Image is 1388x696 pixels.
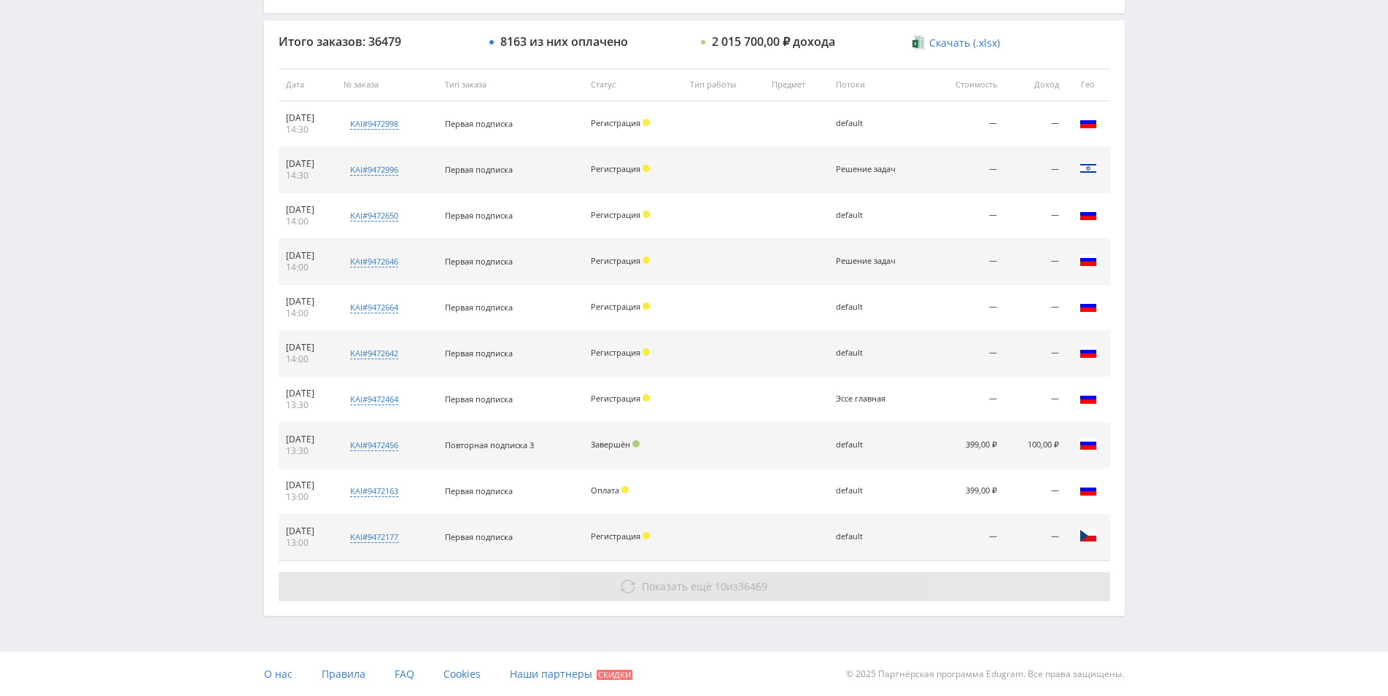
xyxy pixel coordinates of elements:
[286,204,329,216] div: [DATE]
[1079,160,1097,177] img: isr.png
[1004,193,1066,239] td: —
[445,531,513,542] span: Первая подписка
[279,35,476,48] div: Итого заказов: 36479
[836,348,902,358] div: default
[1079,481,1097,498] img: rus.png
[836,394,902,404] div: Эссе главная
[286,250,329,262] div: [DATE]
[643,394,650,402] span: Холд
[350,210,398,222] div: kai#9472650
[683,69,764,101] th: Тип работы
[445,439,534,450] span: Повторная подписка 3
[1066,69,1110,101] th: Гео
[738,579,767,593] span: 36469
[712,35,835,48] div: 2 015 700,00 ₽ дохода
[350,531,398,543] div: kai#9472177
[591,255,640,266] span: Регистрация
[829,69,928,101] th: Потоки
[286,388,329,399] div: [DATE]
[1079,435,1097,453] img: rus.png
[1079,527,1097,544] img: cze.png
[591,393,640,404] span: Регистрация
[591,209,640,220] span: Регистрация
[1079,251,1097,269] img: rus.png
[350,348,398,359] div: kai#9472642
[286,491,329,503] div: 13:00
[1004,101,1066,147] td: —
[286,353,329,365] div: 14:00
[632,440,640,447] span: Подтвержден
[928,469,1004,515] td: 399,00 ₽
[591,439,630,450] span: Завершён
[591,347,640,358] span: Регистрация
[836,257,902,266] div: Решение задач
[286,112,329,124] div: [DATE]
[836,486,902,496] div: default
[286,342,329,353] div: [DATE]
[445,256,513,267] span: Первая подписка
[286,434,329,445] div: [DATE]
[445,164,513,175] span: Первая подписка
[1079,389,1097,407] img: rus.png
[591,301,640,312] span: Регистрация
[642,579,767,593] span: из
[445,348,513,359] span: Первая подписка
[836,165,902,174] div: Решение задач
[643,348,650,356] span: Холд
[928,331,1004,377] td: —
[286,262,329,273] div: 14:00
[350,256,398,267] div: kai#9472646
[286,124,329,136] div: 14:30
[583,69,683,101] th: Статус
[350,439,398,451] div: kai#9472456
[350,485,398,497] div: kai#9472163
[621,486,629,493] span: Холд
[1004,423,1066,469] td: 100,00 ₽
[1004,239,1066,285] td: —
[286,399,329,411] div: 13:30
[500,35,628,48] div: 8163 из них оплачено
[350,164,398,176] div: kai#9472996
[642,579,712,593] span: Показать ещё
[912,35,925,50] img: xlsx
[395,652,414,696] a: FAQ
[286,216,329,227] div: 14:00
[912,36,1000,50] a: Скачать (.xlsx)
[928,515,1004,560] td: —
[643,119,650,126] span: Холд
[510,667,592,681] span: Наши партнеры
[928,69,1004,101] th: Стоимость
[1079,297,1097,315] img: rus.png
[336,69,438,101] th: № заказа
[591,117,640,128] span: Регистрация
[643,302,650,310] span: Холд
[643,257,650,264] span: Холд
[445,118,513,129] span: Первая подписка
[1004,285,1066,331] td: —
[591,531,640,541] span: Регистрация
[1079,114,1097,131] img: rus.png
[836,302,902,312] div: default
[279,69,336,101] th: Дата
[264,667,292,681] span: О нас
[928,239,1004,285] td: —
[1004,377,1066,423] td: —
[286,308,329,319] div: 14:00
[928,101,1004,147] td: —
[445,210,513,221] span: Первая подписка
[928,285,1004,331] td: —
[928,147,1004,193] td: —
[286,158,329,170] div: [DATE]
[836,119,902,128] div: default
[322,652,365,696] a: Правила
[1079,343,1097,361] img: rus.png
[836,532,902,541] div: default
[701,652,1124,696] div: © 2025 Партнёрская программа Edugram. Все права защищены.
[928,193,1004,239] td: —
[764,69,829,101] th: Предмет
[286,170,329,181] div: 14:30
[643,165,650,172] span: Холд
[443,652,481,696] a: Cookies
[1079,206,1097,223] img: rus.png
[286,445,329,457] div: 13:30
